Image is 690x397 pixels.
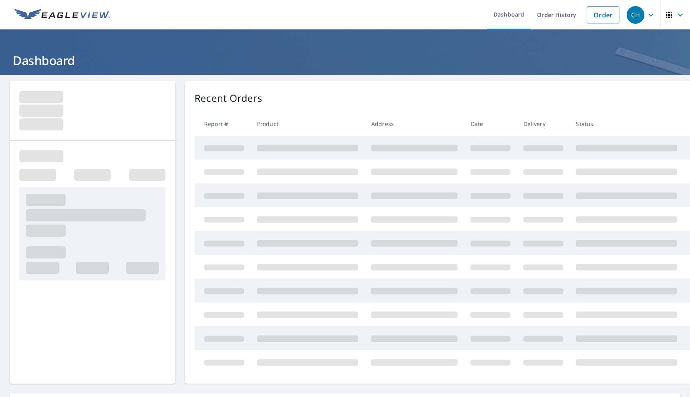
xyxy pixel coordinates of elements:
th: Delivery [517,112,570,136]
img: EV Logo [15,9,110,21]
th: Report # [194,112,251,136]
p: Recent Orders [194,91,262,105]
th: Date [464,112,517,136]
a: Order [587,6,619,23]
th: Product [251,112,365,136]
div: CH [627,6,644,24]
h1: Dashboard [10,52,680,69]
th: Address [365,112,464,136]
th: Status [569,112,684,136]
